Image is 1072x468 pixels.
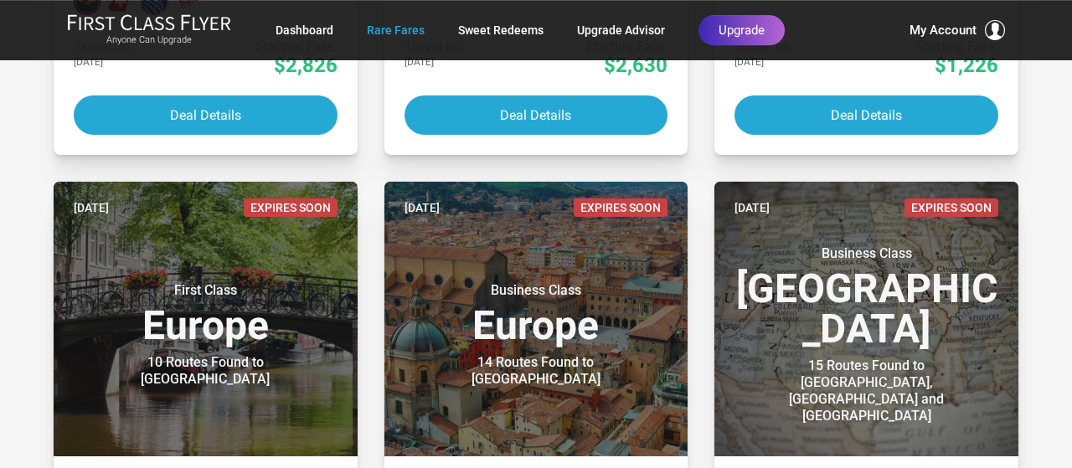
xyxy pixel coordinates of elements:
[67,13,231,47] a: First Class FlyerAnyone Can Upgrade
[74,198,109,217] time: [DATE]
[734,95,998,135] button: Deal Details
[762,357,971,424] div: 15 Routes Found to [GEOGRAPHIC_DATA], [GEOGRAPHIC_DATA] and [GEOGRAPHIC_DATA]
[276,15,333,45] a: Dashboard
[698,15,785,45] a: Upgrade
[458,15,544,45] a: Sweet Redeems
[405,95,668,135] button: Deal Details
[405,198,440,217] time: [DATE]
[734,245,998,349] h3: [GEOGRAPHIC_DATA]
[74,282,338,346] h3: Europe
[367,15,425,45] a: Rare Fares
[100,282,310,299] small: First Class
[100,354,310,388] div: 10 Routes Found to [GEOGRAPHIC_DATA]
[762,245,971,262] small: Business Class
[67,34,231,46] small: Anyone Can Upgrade
[431,354,641,388] div: 14 Routes Found to [GEOGRAPHIC_DATA]
[244,198,338,217] span: Expires Soon
[405,282,668,346] h3: Europe
[910,20,977,40] span: My Account
[734,198,770,217] time: [DATE]
[577,15,665,45] a: Upgrade Advisor
[74,95,338,135] button: Deal Details
[904,198,998,217] span: Expires Soon
[574,198,667,217] span: Expires Soon
[67,13,231,31] img: First Class Flyer
[431,282,641,299] small: Business Class
[910,20,1005,40] button: My Account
